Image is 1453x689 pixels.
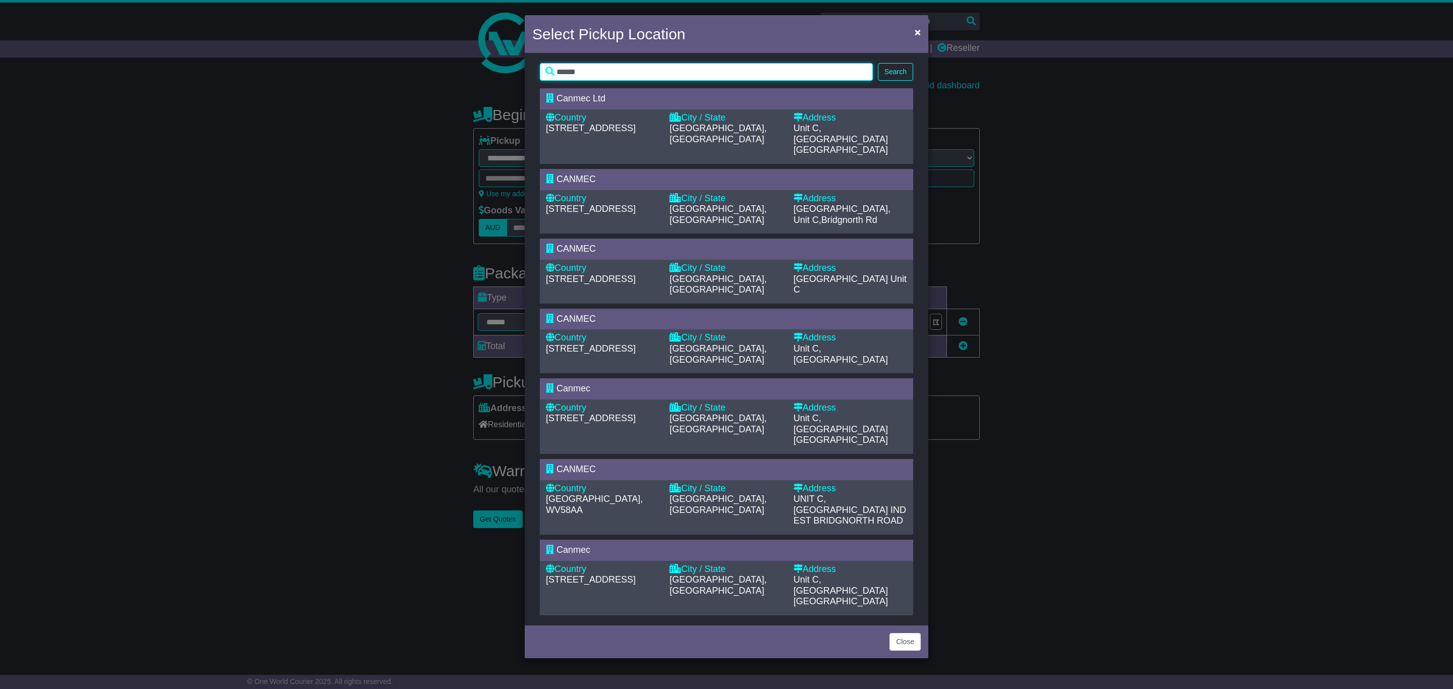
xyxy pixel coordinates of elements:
[669,274,766,295] span: [GEOGRAPHIC_DATA], [GEOGRAPHIC_DATA]
[813,515,903,526] span: BRIDGNORTH ROAD
[889,633,921,651] button: Close
[669,332,783,343] div: City / State
[794,274,888,284] span: [GEOGRAPHIC_DATA]
[794,215,877,225] span: Unit C,Bridgnorth Rd
[546,274,636,284] span: [STREET_ADDRESS]
[794,193,907,204] div: Address
[556,244,596,254] span: CANMEC
[556,93,605,103] span: Canmec Ltd
[546,564,659,575] div: Country
[546,483,659,494] div: Country
[546,575,636,585] span: [STREET_ADDRESS]
[794,483,907,494] div: Address
[669,494,766,515] span: [GEOGRAPHIC_DATA], [GEOGRAPHIC_DATA]
[556,314,596,324] span: CANMEC
[532,23,686,45] h4: Select Pickup Location
[794,204,890,214] span: [GEOGRAPHIC_DATA],
[794,112,907,124] div: Address
[878,63,913,81] button: Search
[794,403,907,414] div: Address
[669,575,766,596] span: [GEOGRAPHIC_DATA], [GEOGRAPHIC_DATA]
[669,403,783,414] div: City / State
[669,112,783,124] div: City / State
[794,435,888,445] span: [GEOGRAPHIC_DATA]
[669,564,783,575] div: City / State
[915,26,921,38] span: ×
[669,263,783,274] div: City / State
[794,494,906,526] span: UNIT C, [GEOGRAPHIC_DATA] IND EST
[794,564,907,575] div: Address
[556,545,590,555] span: Canmec
[546,263,659,274] div: Country
[546,193,659,204] div: Country
[556,383,590,393] span: Canmec
[669,483,783,494] div: City / State
[794,263,907,274] div: Address
[546,494,643,515] span: [GEOGRAPHIC_DATA], WV58AA
[794,274,907,295] span: Unit C
[794,596,888,606] span: [GEOGRAPHIC_DATA]
[546,403,659,414] div: Country
[910,22,926,42] button: Close
[556,464,596,474] span: CANMEC
[546,112,659,124] div: Country
[669,123,766,144] span: [GEOGRAPHIC_DATA], [GEOGRAPHIC_DATA]
[794,575,888,596] span: Unit C, [GEOGRAPHIC_DATA]
[669,343,766,365] span: [GEOGRAPHIC_DATA], [GEOGRAPHIC_DATA]
[794,123,888,144] span: Unit C, [GEOGRAPHIC_DATA]
[546,343,636,354] span: [STREET_ADDRESS]
[669,413,766,434] span: [GEOGRAPHIC_DATA], [GEOGRAPHIC_DATA]
[546,332,659,343] div: Country
[669,193,783,204] div: City / State
[794,145,888,155] span: [GEOGRAPHIC_DATA]
[669,204,766,225] span: [GEOGRAPHIC_DATA], [GEOGRAPHIC_DATA]
[546,413,636,423] span: [STREET_ADDRESS]
[556,174,596,184] span: CANMEC
[546,204,636,214] span: [STREET_ADDRESS]
[546,123,636,133] span: [STREET_ADDRESS]
[794,332,907,343] div: Address
[794,343,888,365] span: Unit C, [GEOGRAPHIC_DATA]
[794,413,888,434] span: Unit C, [GEOGRAPHIC_DATA]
